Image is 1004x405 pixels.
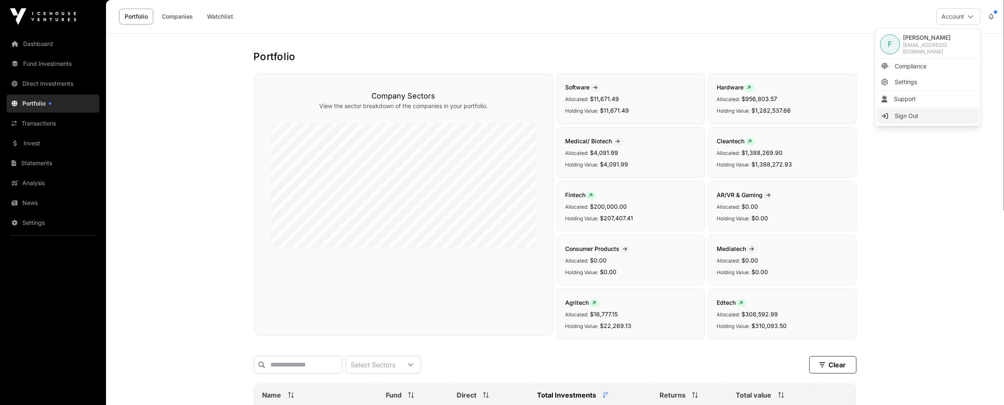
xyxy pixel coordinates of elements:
[202,9,238,24] a: Watchlist
[742,203,758,210] span: $0.00
[156,9,198,24] a: Companies
[7,94,99,113] a: Portfolio
[717,96,740,102] span: Allocated:
[600,161,628,168] span: $4,091.99
[877,108,979,123] li: Sign Out
[271,102,537,110] p: View the sector breakdown of the companies in your portfolio.
[566,162,599,168] span: Holding Value:
[809,356,857,374] button: Clear
[903,34,975,42] span: [PERSON_NAME]
[752,215,768,222] span: $0.00
[752,268,768,275] span: $0.00
[119,9,153,24] a: Portfolio
[660,390,686,400] span: Returns
[7,114,99,133] a: Transactions
[590,95,619,102] span: $11,671.49
[717,215,750,222] span: Holding Value:
[717,245,758,252] span: Mediatech
[7,55,99,73] a: Fund Investments
[717,162,750,168] span: Holding Value:
[717,84,754,91] span: Hardware
[888,39,892,50] span: F
[566,204,589,210] span: Allocated:
[7,214,99,232] a: Settings
[386,390,402,400] span: Fund
[717,299,746,306] span: Edtech
[254,50,857,63] h1: Portfolio
[600,215,633,222] span: $207,407.41
[262,390,282,400] span: Name
[271,90,537,102] h3: Company Sectors
[590,257,607,264] span: $0.00
[566,299,600,306] span: Agritech
[895,78,917,86] span: Settings
[590,149,619,156] span: $4,091.99
[10,8,76,25] img: Icehouse Ventures Logo
[600,268,617,275] span: $0.00
[903,42,975,55] span: [EMAIL_ADDRESS][DOMAIN_NAME]
[7,174,99,192] a: Analysis
[566,245,631,252] span: Consumer Products
[7,35,99,53] a: Dashboard
[7,75,99,93] a: Direct Investments
[566,323,599,329] span: Holding Value:
[752,161,792,168] span: $1,388,272.93
[877,75,979,89] a: Settings
[752,107,791,114] span: $1,282,537.66
[346,356,401,373] div: Select Sectors
[566,84,601,91] span: Software
[566,191,596,198] span: Fintech
[742,95,778,102] span: $956,803.57
[600,322,632,329] span: $22,269.13
[566,258,589,264] span: Allocated:
[566,311,589,318] span: Allocated:
[963,365,1004,405] iframe: Chat Widget
[895,112,919,120] span: Sign Out
[963,365,1004,405] div: チャットウィジェット
[717,150,740,156] span: Allocated:
[894,95,916,103] span: Support
[717,311,740,318] span: Allocated:
[717,108,750,114] span: Holding Value:
[717,191,774,198] span: AR/VR & Gaming
[537,390,596,400] span: Total Investments
[877,59,979,74] a: Compliance
[742,257,758,264] span: $0.00
[7,134,99,152] a: Invest
[895,62,927,70] span: Compliance
[717,204,740,210] span: Allocated:
[566,137,624,145] span: Medical/ Biotech
[7,194,99,212] a: News
[457,390,477,400] span: Direct
[590,311,618,318] span: $16,777.15
[736,390,772,400] span: Total value
[7,154,99,172] a: Statements
[566,108,599,114] span: Holding Value:
[937,8,981,25] button: Account
[566,215,599,222] span: Holding Value:
[590,203,627,210] span: $200,000.00
[717,258,740,264] span: Allocated:
[877,92,979,106] li: Support
[566,96,589,102] span: Allocated:
[742,311,778,318] span: $308,592.99
[600,107,629,114] span: $11,671.49
[742,149,783,156] span: $1,388,269.90
[752,322,787,329] span: $310,093.50
[717,269,750,275] span: Holding Value:
[566,269,599,275] span: Holding Value:
[717,323,750,329] span: Holding Value:
[717,137,755,145] span: Cleantech
[566,150,589,156] span: Allocated:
